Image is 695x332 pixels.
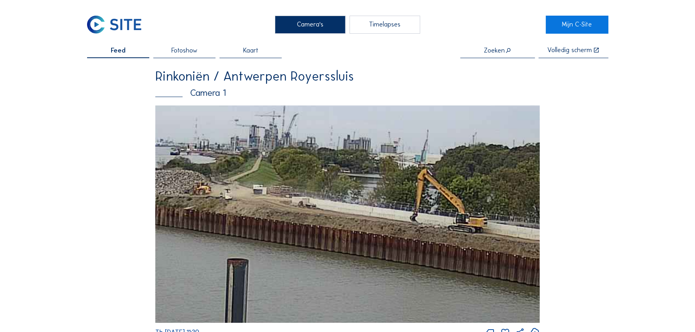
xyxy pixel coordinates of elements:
[87,16,142,34] img: C-SITE Logo
[87,16,150,34] a: C-SITE Logo
[111,47,126,54] span: Feed
[350,16,421,34] div: Timelapses
[243,47,258,54] span: Kaart
[155,105,540,323] img: Image
[171,47,197,54] span: Fotoshow
[275,16,346,34] div: Camera's
[155,70,540,83] div: Rinkoniën / Antwerpen Royerssluis
[155,89,540,98] div: Camera 1
[547,47,592,54] div: Volledig scherm
[546,16,608,34] a: Mijn C-Site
